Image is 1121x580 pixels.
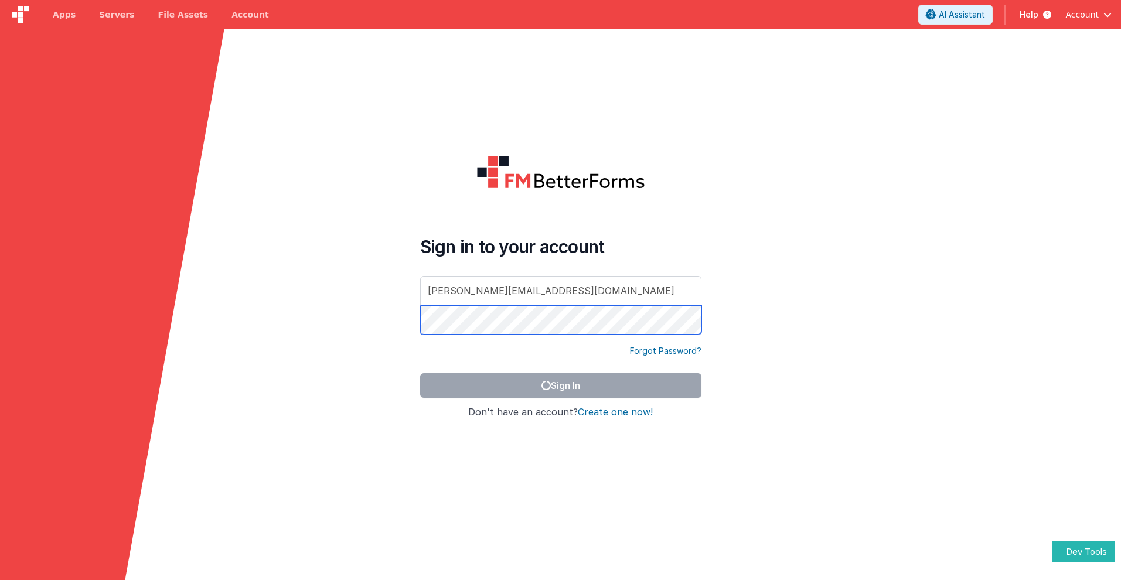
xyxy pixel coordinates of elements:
span: Apps [53,9,76,21]
h4: Don't have an account? [420,407,701,418]
h4: Sign in to your account [420,236,701,257]
button: Sign In [420,373,701,398]
span: Account [1065,9,1099,21]
input: Email Address [420,276,701,305]
a: Forgot Password? [630,345,701,357]
span: AI Assistant [939,9,985,21]
span: File Assets [158,9,209,21]
button: Dev Tools [1052,541,1115,562]
button: Create one now! [578,407,653,418]
span: Help [1020,9,1038,21]
span: Servers [99,9,134,21]
button: Account [1065,9,1112,21]
button: AI Assistant [918,5,993,25]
